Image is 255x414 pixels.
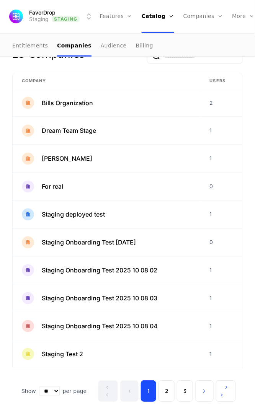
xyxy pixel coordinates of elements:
span: Show [21,388,36,395]
div: 1 [210,127,233,135]
img: Staging Onboarding Test 2025 10 08 03 [22,292,34,305]
span: [PERSON_NAME] [42,154,92,163]
img: Staging Onboarding Test 2025 10 08 02 [22,264,34,277]
span: Staging Onboarding Test 2025 10 08 02 [42,266,157,275]
select: Select page size [39,386,60,396]
div: Table pagination [12,381,243,402]
span: per page [63,388,87,395]
a: Audience [101,36,127,57]
img: For real [22,181,34,193]
span: Dream Team Stage [42,126,96,135]
div: Staging [29,15,49,23]
span: FavorDrop [29,10,56,15]
img: Staging Onboarding Test 2025 10 08 [22,236,34,249]
span: Staging Onboarding Test 2025 10 08 03 [42,294,157,303]
a: Billing [136,36,153,57]
div: 1 [210,323,233,330]
img: FavorDrop [9,10,23,23]
div: 0 [210,239,233,246]
a: Entitlements [12,36,48,57]
span: Staging Onboarding Test [DATE] [42,238,136,247]
span: Staging Test 2 [42,350,83,359]
div: 1 [210,295,233,302]
button: Go to page 2 [159,381,175,402]
span: Staging deployed test [42,210,105,219]
th: Company [13,73,201,89]
div: 1 [210,350,233,358]
button: Go to page 1 [141,381,156,402]
button: Go to page 3 [177,381,193,402]
span: For real [42,182,63,191]
ul: Choose Sub Page [12,36,153,57]
div: 1 [210,155,233,163]
button: Go to next page [195,381,214,402]
div: 2 [210,99,233,107]
button: Go to last page [216,381,236,402]
th: Users [201,73,242,89]
div: 1 [210,267,233,274]
button: Go to first page [98,381,118,402]
a: Companies [57,36,92,57]
img: Staging deployed test [22,209,34,221]
span: Bills Organization [42,98,93,108]
nav: Main [12,36,243,57]
div: 0 [210,183,233,191]
img: Staging Onboarding Test 2025 10 08 04 [22,320,34,333]
span: Staging [52,16,80,22]
img: Bills Organization [22,97,34,109]
span: Staging Onboarding Test 2025 10 08 04 [42,322,158,331]
div: Page navigation [98,381,236,402]
button: Select environment [9,8,93,25]
img: Dream Team Stage [22,125,34,137]
img: Staging Test 2 [22,348,34,360]
div: 1 [210,211,233,218]
img: Flora Flowers [22,153,34,165]
button: Go to previous page [120,381,139,402]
